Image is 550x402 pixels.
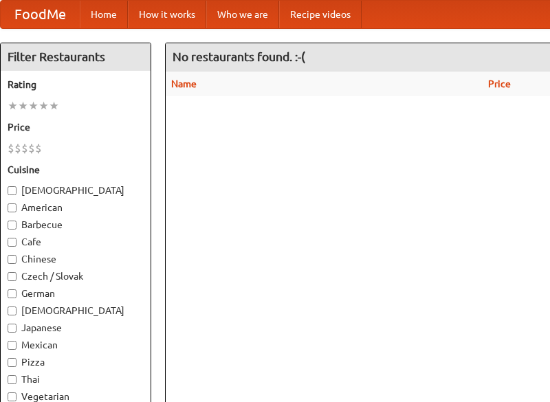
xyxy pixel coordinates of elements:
input: Vegetarian [8,392,16,401]
input: Japanese [8,324,16,333]
h5: Cuisine [8,163,144,177]
a: Name [171,78,197,89]
input: Barbecue [8,221,16,230]
li: $ [21,141,28,156]
li: ★ [18,98,28,113]
input: German [8,289,16,298]
label: German [8,287,144,300]
li: ★ [38,98,49,113]
label: Pizza [8,355,144,369]
label: Cafe [8,235,144,249]
a: Home [80,1,128,28]
input: Chinese [8,255,16,264]
a: FoodMe [1,1,80,28]
li: $ [8,141,14,156]
input: Cafe [8,238,16,247]
li: ★ [28,98,38,113]
li: $ [35,141,42,156]
h5: Rating [8,78,144,91]
input: Czech / Slovak [8,272,16,281]
label: Mexican [8,338,144,352]
a: Price [488,78,511,89]
label: Chinese [8,252,144,266]
li: ★ [49,98,59,113]
label: Japanese [8,321,144,335]
input: Thai [8,375,16,384]
ng-pluralize: No restaurants found. :-( [173,50,305,63]
label: American [8,201,144,214]
label: [DEMOGRAPHIC_DATA] [8,183,144,197]
label: Barbecue [8,218,144,232]
h5: Price [8,120,144,134]
li: $ [28,141,35,156]
input: [DEMOGRAPHIC_DATA] [8,306,16,315]
a: Who we are [206,1,279,28]
input: [DEMOGRAPHIC_DATA] [8,186,16,195]
label: Czech / Slovak [8,269,144,283]
a: Recipe videos [279,1,362,28]
li: ★ [8,98,18,113]
input: Pizza [8,358,16,367]
a: How it works [128,1,206,28]
input: American [8,203,16,212]
input: Mexican [8,341,16,350]
h4: Filter Restaurants [1,43,151,71]
label: [DEMOGRAPHIC_DATA] [8,304,144,317]
label: Thai [8,372,144,386]
li: $ [14,141,21,156]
